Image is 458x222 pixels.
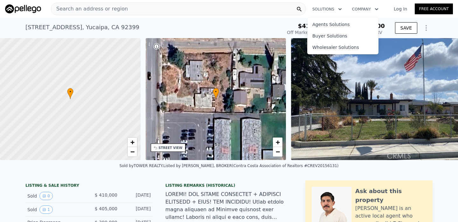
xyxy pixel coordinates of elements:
[122,205,151,214] div: [DATE]
[273,147,282,157] a: Zoom out
[213,89,219,95] span: •
[95,192,117,198] span: $ 410,000
[307,3,347,15] button: Solutions
[415,3,453,14] a: Free Account
[67,89,73,95] span: •
[95,206,117,211] span: $ 405,000
[25,23,139,32] div: [STREET_ADDRESS] , Yucaipa , CA 92399
[355,187,426,205] div: Ask about this property
[130,138,134,146] span: +
[130,148,134,156] span: −
[386,6,415,12] a: Log In
[159,145,183,150] div: STREET VIEW
[213,88,219,99] div: •
[298,23,328,29] span: $410,000
[39,205,53,214] button: View historical data
[120,164,163,168] div: Sold by TOWER REALTY .
[347,3,384,15] button: Company
[165,183,293,188] div: Listing Remarks (Historical)
[39,192,53,200] button: View historical data
[287,29,339,36] div: Off Market, last sold for
[307,30,378,42] a: Buyer Solutions
[276,138,280,146] span: +
[276,148,280,156] span: −
[51,5,128,13] span: Search an address or region
[27,192,84,200] div: Sold
[273,138,282,147] a: Zoom in
[25,183,153,189] div: LISTING & SALE HISTORY
[128,147,137,157] a: Zoom out
[27,205,84,214] div: Sold
[67,88,73,99] div: •
[128,138,137,147] a: Zoom in
[122,192,151,200] div: [DATE]
[420,22,433,34] button: Show Options
[163,164,339,168] div: Listed by [PERSON_NAME], BROKER (Contra Costa Association of Realtors #CREV20156131)
[307,19,378,30] a: Agents Solutions
[307,17,378,54] div: Solutions
[307,42,378,53] a: Wholesaler Solutions
[395,22,417,34] button: SAVE
[165,191,293,221] div: LOREMI! DOL SITAME CONSECTET + ADIPISCI ELITSEDD + EIUS! TEM INCIDIDU! Utlab etdolo magna aliquae...
[5,4,41,13] img: Pellego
